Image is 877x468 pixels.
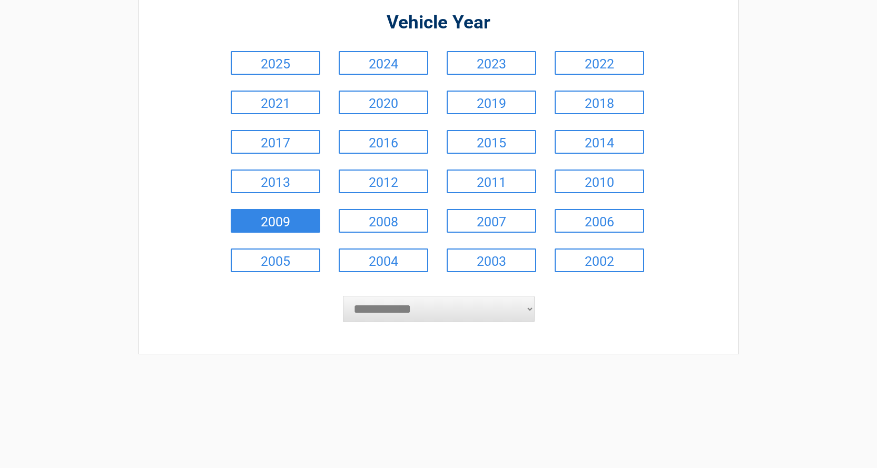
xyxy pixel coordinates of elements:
a: 2023 [447,51,536,75]
a: 2005 [231,248,320,272]
a: 2002 [555,248,644,272]
a: 2020 [339,91,428,114]
a: 2024 [339,51,428,75]
a: 2011 [447,170,536,193]
a: 2022 [555,51,644,75]
a: 2004 [339,248,428,272]
a: 2017 [231,130,320,154]
a: 2008 [339,209,428,233]
a: 2013 [231,170,320,193]
a: 2009 [231,209,320,233]
a: 2016 [339,130,428,154]
a: 2007 [447,209,536,233]
a: 2021 [231,91,320,114]
a: 2018 [555,91,644,114]
a: 2015 [447,130,536,154]
a: 2025 [231,51,320,75]
a: 2003 [447,248,536,272]
a: 2012 [339,170,428,193]
a: 2010 [555,170,644,193]
a: 2006 [555,209,644,233]
h2: Vehicle Year [228,11,649,35]
a: 2019 [447,91,536,114]
a: 2014 [555,130,644,154]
